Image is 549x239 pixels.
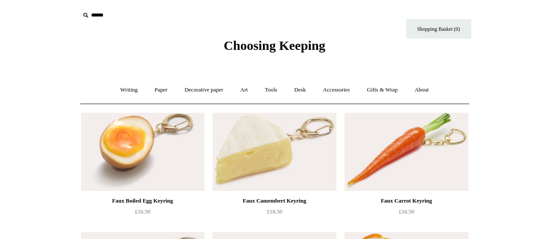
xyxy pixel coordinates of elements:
img: Faux Camembert Keyring [213,113,336,191]
a: About [407,79,437,101]
a: Shopping Basket (0) [406,19,471,39]
span: £16.50 [135,208,151,215]
a: Gifts & Wrap [359,79,405,101]
a: Accessories [315,79,358,101]
a: Faux Boiled Egg Keyring Faux Boiled Egg Keyring [81,113,204,191]
a: Faux Camembert Keyring Faux Camembert Keyring [213,113,336,191]
a: Art [233,79,256,101]
a: Faux Camembert Keyring £18.50 [213,196,336,231]
a: Decorative paper [177,79,231,101]
img: Faux Boiled Egg Keyring [81,113,204,191]
div: Faux Camembert Keyring [215,196,334,206]
a: Desk [286,79,314,101]
a: Choosing Keeping [224,45,325,51]
a: Tools [257,79,285,101]
a: Faux Carrot Keyring £16.50 [345,196,468,231]
div: Faux Carrot Keyring [347,196,466,206]
div: Faux Boiled Egg Keyring [83,196,202,206]
a: Faux Boiled Egg Keyring £16.50 [81,196,204,231]
span: £18.50 [267,208,283,215]
img: Faux Carrot Keyring [345,113,468,191]
span: £16.50 [399,208,414,215]
a: Writing [112,79,145,101]
a: Paper [147,79,175,101]
span: Choosing Keeping [224,38,325,52]
a: Faux Carrot Keyring Faux Carrot Keyring [345,113,468,191]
